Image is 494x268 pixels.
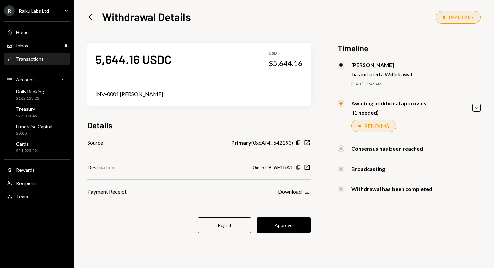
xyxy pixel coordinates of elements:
div: ( 0xcAf4...542193 ) [231,139,293,147]
div: Raiku Labs Ltd [19,8,49,14]
div: 0x05b9...6F1bA1 [253,163,293,171]
a: Recipients [4,177,70,189]
div: Transactions [16,56,44,62]
div: Recipients [16,180,39,186]
div: Rewards [16,167,35,173]
div: $162,133.23 [16,96,44,101]
h3: Details [87,120,112,131]
a: Home [4,26,70,38]
div: Download [278,188,302,195]
div: $0.00 [16,131,52,136]
div: INV-0001 [PERSON_NAME] [95,90,302,98]
div: $27,091.45 [16,113,37,119]
b: Primary [231,139,251,147]
div: Daily Banking [16,89,44,94]
div: $5,644.16 [269,59,302,68]
div: Home [16,29,29,35]
div: Team [16,194,28,199]
div: [DATE] 11:45 AM [351,81,481,87]
h3: Timeline [338,43,481,54]
div: Source [87,139,103,147]
div: Payment Receipt [87,188,127,196]
a: Fundraise Capital$0.00 [4,122,70,138]
a: Treasury$27,091.45 [4,104,70,120]
div: Cards [16,141,37,147]
div: R [4,5,15,16]
div: 5,644.16 USDC [95,52,172,67]
a: Team [4,190,70,203]
div: has initiated a Withdrawal [352,71,412,77]
div: [PERSON_NAME] [351,62,412,68]
div: Fundraise Capital [16,124,52,129]
a: Inbox [4,39,70,51]
div: PENDING [449,14,474,20]
div: Consensus has been reached [351,145,423,152]
a: Rewards [4,164,70,176]
h1: Withdrawal Details [102,10,191,24]
div: Awaiting additional approvals [351,100,426,106]
button: Approve [257,217,311,233]
a: Transactions [4,53,70,65]
a: Daily Banking$162,133.23 [4,87,70,103]
div: Withdrawal has been completed [351,186,433,192]
button: Download [278,188,311,196]
a: Cards$21,925.22 [4,139,70,155]
div: Destination [87,163,114,171]
a: Accounts [4,73,70,85]
div: Broadcasting [351,166,385,172]
div: Inbox [16,43,28,48]
div: PENDING [364,123,389,129]
button: Reject [198,217,251,233]
div: USD [269,51,302,56]
div: (1 needed) [353,109,426,116]
div: $21,925.22 [16,148,37,154]
div: Accounts [16,77,37,82]
div: Treasury [16,106,37,112]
